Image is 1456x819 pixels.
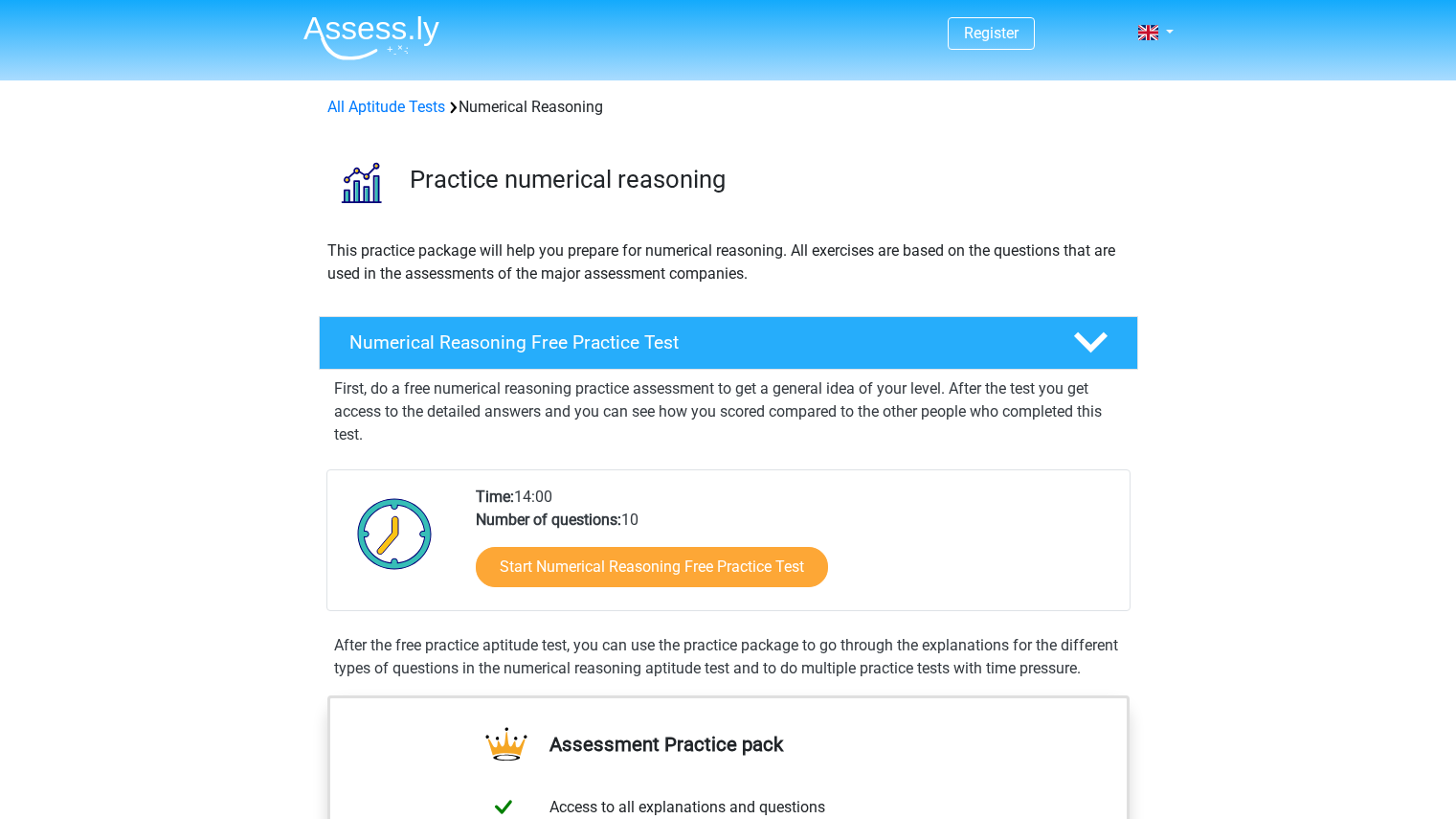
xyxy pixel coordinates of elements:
[320,96,1137,119] div: Numerical Reasoning
[334,377,1123,446] p: First, do a free numerical reasoning practice assessment to get a general idea of your level. Aft...
[349,331,1042,353] h4: Numerical Reasoning Free Practice Test
[327,98,445,116] a: All Aptitude Tests
[476,488,514,506] b: Time:
[347,486,443,581] img: Clock
[476,547,828,587] a: Start Numerical Reasoning Free Practice Test
[410,165,1123,194] h3: Practice numerical reasoning
[326,634,1131,680] div: After the free practice aptitude test, you can use the practice package to go through the explana...
[311,316,1146,370] a: Numerical Reasoning Free Practice Test
[461,486,1129,610] div: 14:00 10
[476,511,621,529] b: Number of questions:
[320,142,401,223] img: numerical reasoning
[327,239,1130,285] p: This practice package will help you prepare for numerical reasoning. All exercises are based on t...
[303,15,439,60] img: Assessly
[964,24,1019,42] a: Register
